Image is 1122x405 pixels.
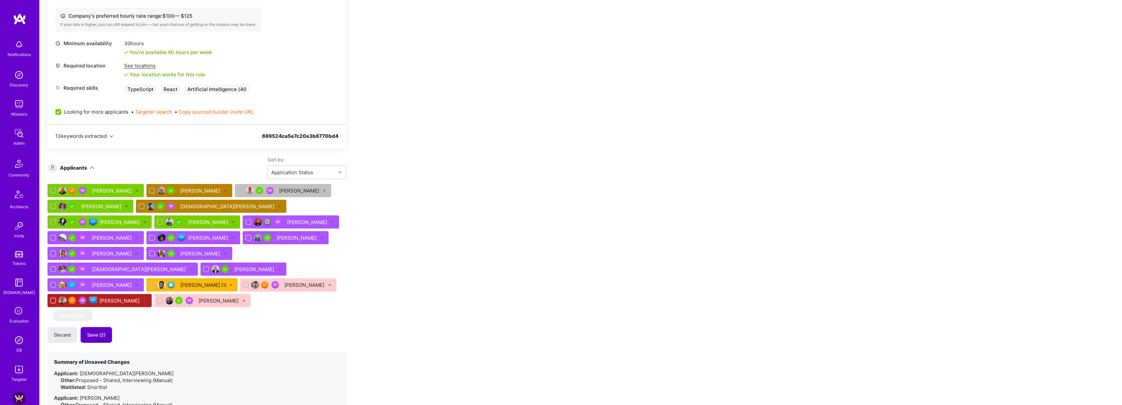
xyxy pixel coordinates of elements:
[224,252,227,255] i: Bulk Status Update
[79,281,86,289] img: Been on Mission
[212,265,219,273] img: User Avatar
[68,249,76,257] img: A.Teamer in Residence
[229,284,232,287] i: Bulk Status Update
[61,384,340,391] div: Shortlist
[9,172,29,178] div: Community
[175,297,183,304] img: A.Teamer in Residence
[11,111,27,118] div: Missions
[12,38,26,51] img: bell
[179,108,254,115] button: Copy sourced builder invite URL
[131,108,172,115] span: •
[165,218,173,226] img: User Avatar
[158,249,165,257] img: User Avatar
[79,218,86,226] img: Been on Mission
[338,171,342,174] i: icon Chevron
[221,282,227,288] sup: [1]
[15,251,23,257] img: tokens
[124,84,157,94] div: TypeScript
[147,202,155,210] img: User Avatar
[50,165,55,170] i: icon Applicant
[167,249,175,257] img: A.Teamer in Residence
[136,284,139,287] i: Bulk Status Update
[180,187,221,194] div: [PERSON_NAME]
[12,68,26,82] img: discovery
[12,127,26,140] img: admin teamwork
[180,203,276,210] div: [DEMOGRAPHIC_DATA][PERSON_NAME]
[79,265,86,273] img: Been on Mission
[262,133,338,147] div: 689524ca5e7c20e3b6770bd4
[79,297,86,304] img: Been on Mission
[68,187,76,194] img: Exceptional A.Teamer
[188,234,229,241] div: [PERSON_NAME]
[109,135,113,138] i: icon Chevron
[55,40,121,47] div: Minimum availability
[68,218,76,226] img: A.Teamer in Residence
[89,165,94,170] i: icon ArrowDown
[55,41,60,46] i: icon Clock
[199,297,240,304] div: [PERSON_NAME]
[331,221,334,224] i: Bulk Status Update
[59,281,67,289] img: User Avatar
[53,310,93,321] button: Show More
[323,190,326,193] i: Bulk Status Update
[100,297,141,304] div: [PERSON_NAME]
[54,370,78,377] strong: Applicant:
[68,234,76,242] img: A.Teamer in Residence
[12,98,26,111] img: teamwork
[68,297,76,304] img: Exceptional A.Teamer
[125,205,128,208] i: Bulk Status Update
[60,13,65,18] i: icon Cash
[274,218,282,226] img: Been on Mission
[271,169,313,176] div: Application Status
[89,297,97,304] img: Front-end guild
[157,202,164,210] img: A.Teamer in Residence
[287,219,328,226] div: [PERSON_NAME]
[167,187,175,194] img: A.Teamer in Residence
[92,282,133,288] div: [PERSON_NAME]
[61,384,86,390] strong: Waitlisted:
[12,334,26,347] img: Admin Search
[232,221,235,224] i: Bulk Status Update
[81,327,112,343] button: Save (2)
[158,234,165,242] img: User Avatar
[246,187,254,194] img: User Avatar
[59,265,67,273] img: User Avatar
[68,265,76,273] img: A.Teamer in Residence
[60,22,256,27] div: If your rate is higher, you can still request to join — but your chances of getting on the missio...
[92,250,133,257] div: [PERSON_NAME]
[61,377,76,383] strong: Other:
[11,376,27,383] div: Targeter
[124,49,212,56] div: You're available 80 hours per week
[92,234,133,241] div: [PERSON_NAME]
[59,234,67,242] img: User Avatar
[87,332,105,338] span: Save (2)
[68,281,76,289] img: Vetted A.Teamer
[92,266,187,273] div: [DEMOGRAPHIC_DATA][PERSON_NAME]
[234,266,276,273] div: [PERSON_NAME]
[89,218,97,226] img: Front-end guild
[11,392,27,405] a: A.Team: AIR
[167,281,175,289] img: Evaluation Call Pending
[165,297,173,304] img: User Avatar
[13,13,26,25] img: logo
[135,108,172,115] button: Targeter search
[60,164,87,171] div: Applicants
[167,202,175,210] img: Been on Mission
[232,237,235,240] i: Bulk Status Update
[124,40,212,47] div: 30 hours
[55,62,121,69] div: Required location
[263,218,271,226] img: Limited Access
[279,187,320,194] div: [PERSON_NAME]
[268,156,346,163] label: Sort by:
[158,187,165,194] img: User Avatar
[48,327,77,343] button: Discard
[124,62,205,69] div: See locations
[185,297,193,304] img: Been on Mission
[14,232,24,239] div: Invite
[12,276,26,289] img: guide book
[136,252,139,255] i: Bulk Status Update
[143,221,146,224] i: Bulk Status Update
[278,268,281,271] i: Bulk Status Update
[81,203,123,210] div: [PERSON_NAME]
[68,202,76,210] img: A.Teamer in Residence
